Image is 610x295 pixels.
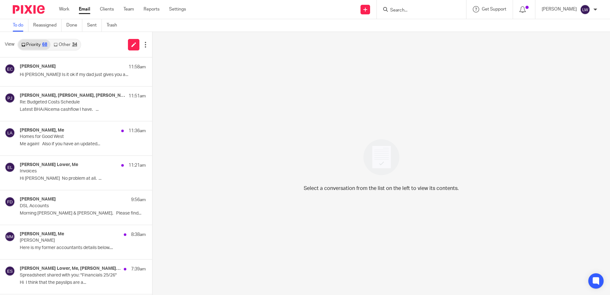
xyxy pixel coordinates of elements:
[131,231,146,238] p: 8:38am
[20,197,56,202] h4: [PERSON_NAME]
[20,211,146,216] p: Morning [PERSON_NAME] & [PERSON_NAME], Please find...
[87,19,102,32] a: Sent
[20,141,146,147] p: Me again! Also if you have an updated...
[129,162,146,169] p: 11:21am
[20,280,146,285] p: Hi I think that the payslips are a...
[131,197,146,203] p: 9:56am
[5,266,15,276] img: svg%3E
[20,203,121,209] p: DSL Accounts
[131,266,146,272] p: 7:39am
[580,4,590,15] img: svg%3E
[5,162,15,172] img: svg%3E
[20,93,125,98] h4: [PERSON_NAME], [PERSON_NAME], [PERSON_NAME]
[18,40,50,50] a: Priority68
[20,176,146,181] p: Hi [PERSON_NAME] No problem at all. ...
[20,231,64,237] h4: [PERSON_NAME], Me
[20,238,121,243] p: [PERSON_NAME]
[5,231,15,242] img: svg%3E
[107,19,122,32] a: Trash
[359,135,404,179] img: image
[123,6,134,12] a: Team
[20,128,64,133] h4: [PERSON_NAME], Me
[42,42,47,47] div: 68
[50,40,80,50] a: Other34
[390,8,447,13] input: Search
[13,19,28,32] a: To do
[5,128,15,138] img: svg%3E
[100,6,114,12] a: Clients
[304,185,459,192] p: Select a conversation from the list on the left to view its contents.
[20,162,78,168] h4: [PERSON_NAME] Lower, Me
[20,100,121,105] p: Re: Budgeted Costs Schedule
[20,72,146,78] p: Hi [PERSON_NAME]! Is it ok if my dad just gives you a...
[33,19,62,32] a: Reassigned
[144,6,160,12] a: Reports
[20,273,121,278] p: Spreadsheet shared with you: "Financials 25/26"
[129,128,146,134] p: 11:36am
[59,6,69,12] a: Work
[20,245,146,251] p: Here is my former accountants details below....
[20,134,121,140] p: Homes for Good West
[20,64,56,69] h4: [PERSON_NAME]
[20,107,146,112] p: Latest BHA/Alcema cashflow I have. ...
[5,64,15,74] img: svg%3E
[20,169,121,174] p: Invoices
[129,64,146,70] p: 11:58am
[482,7,506,11] span: Get Support
[20,266,121,271] h4: [PERSON_NAME] Lower, Me, [PERSON_NAME] Lower (via Google Sheets)
[129,93,146,99] p: 11:51am
[72,42,77,47] div: 34
[66,19,82,32] a: Done
[13,5,45,14] img: Pixie
[542,6,577,12] p: [PERSON_NAME]
[5,93,15,103] img: svg%3E
[169,6,186,12] a: Settings
[5,41,14,48] span: View
[79,6,90,12] a: Email
[5,197,15,207] img: svg%3E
